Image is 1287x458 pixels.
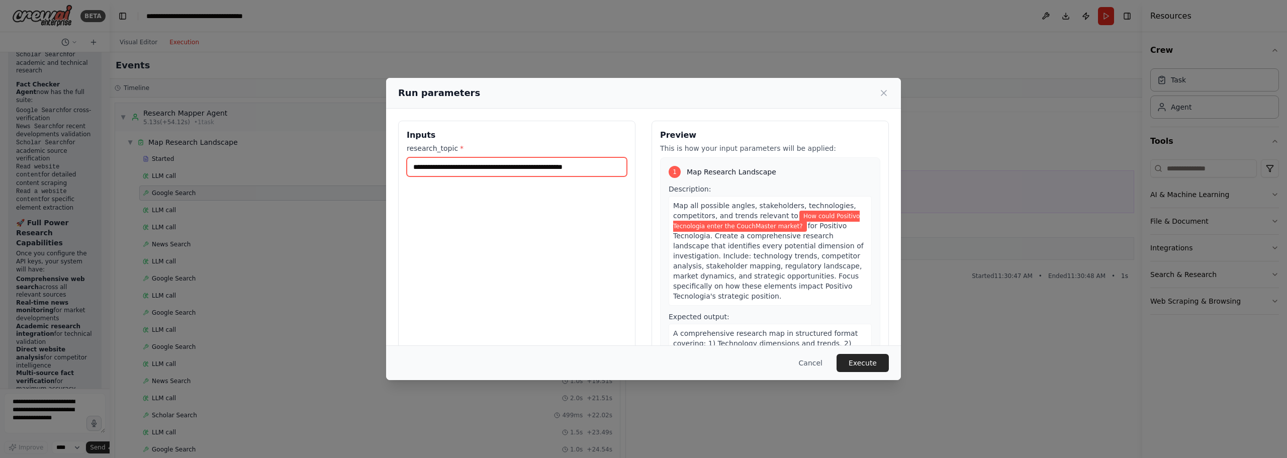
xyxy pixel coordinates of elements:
span: Map all possible angles, stakeholders, technologies, competitors, and trends relevant to [673,202,856,220]
span: for Positivo Tecnologia. Create a comprehensive research landscape that identifies every potentia... [673,222,864,300]
span: Variable: research_topic [673,211,860,232]
h3: Inputs [407,129,627,141]
button: Cancel [791,354,831,372]
span: Map Research Landscape [687,167,776,177]
span: Expected output: [669,313,729,321]
div: 1 [669,166,681,178]
span: A comprehensive research map in structured format covering: 1) Technology dimensions and trends, ... [673,329,858,408]
p: This is how your input parameters will be applied: [660,143,880,153]
span: Description: [669,185,711,193]
button: Execute [837,354,889,372]
label: research_topic [407,143,627,153]
h2: Run parameters [398,86,480,100]
h3: Preview [660,129,880,141]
